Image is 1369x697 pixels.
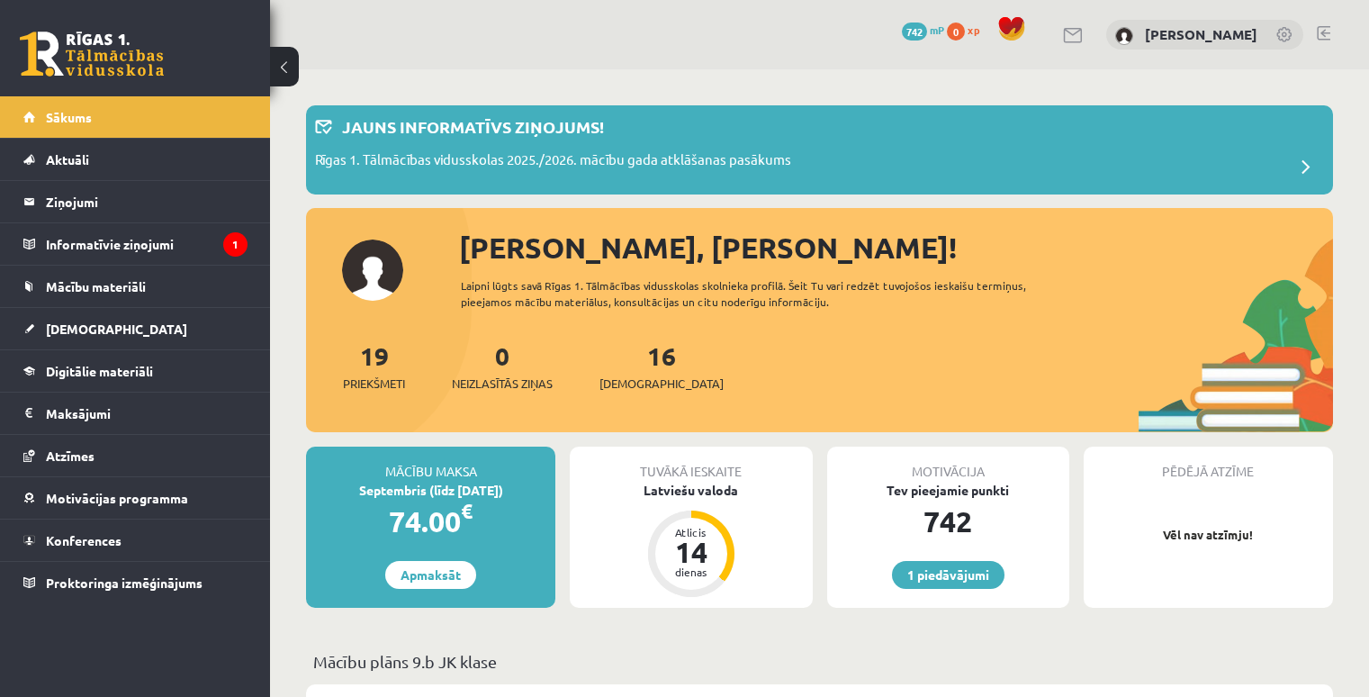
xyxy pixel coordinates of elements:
span: 742 [902,23,927,41]
a: Ziņojumi [23,181,248,222]
a: 742 mP [902,23,944,37]
legend: Maksājumi [46,393,248,434]
a: Proktoringa izmēģinājums [23,562,248,603]
span: Mācību materiāli [46,278,146,294]
p: Mācību plāns 9.b JK klase [313,649,1326,674]
div: 74.00 [306,500,555,543]
p: Jauns informatīvs ziņojums! [342,114,604,139]
div: dienas [664,566,718,577]
a: 0 xp [947,23,988,37]
i: 1 [223,232,248,257]
a: Sākums [23,96,248,138]
legend: Ziņojumi [46,181,248,222]
div: 14 [664,538,718,566]
div: 742 [827,500,1069,543]
a: Motivācijas programma [23,477,248,519]
span: [DEMOGRAPHIC_DATA] [599,375,724,393]
span: Proktoringa izmēģinājums [46,575,203,591]
span: Aktuāli [46,151,89,167]
div: Mācību maksa [306,447,555,481]
span: 0 [947,23,965,41]
div: Latviešu valoda [570,481,812,500]
div: Tev pieejamie punkti [827,481,1069,500]
span: xp [968,23,979,37]
div: [PERSON_NAME], [PERSON_NAME]! [459,226,1333,269]
span: Atzīmes [46,448,95,464]
span: Sākums [46,109,92,125]
a: Rīgas 1. Tālmācības vidusskola [20,32,164,77]
p: Rīgas 1. Tālmācības vidusskolas 2025./2026. mācību gada atklāšanas pasākums [315,149,791,175]
span: Digitālie materiāli [46,363,153,379]
a: Latviešu valoda Atlicis 14 dienas [570,481,812,600]
img: Vera Priede [1115,27,1133,45]
a: 1 piedāvājumi [892,561,1004,589]
p: Vēl nav atzīmju! [1093,526,1324,544]
span: Priekšmeti [343,375,405,393]
a: 19Priekšmeti [343,339,405,393]
span: Motivācijas programma [46,490,188,506]
div: Septembris (līdz [DATE]) [306,481,555,500]
legend: Informatīvie ziņojumi [46,223,248,265]
span: € [461,498,473,524]
a: Mācību materiāli [23,266,248,307]
a: [PERSON_NAME] [1145,25,1257,43]
span: Konferences [46,532,122,548]
div: Pēdējā atzīme [1084,447,1333,481]
a: Konferences [23,520,248,561]
a: 0Neizlasītās ziņas [452,339,553,393]
a: Maksājumi [23,393,248,434]
a: Apmaksāt [385,561,476,589]
span: [DEMOGRAPHIC_DATA] [46,321,187,337]
a: Digitālie materiāli [23,350,248,392]
a: Aktuāli [23,139,248,180]
span: mP [930,23,944,37]
span: Neizlasītās ziņas [452,375,553,393]
a: Atzīmes [23,435,248,476]
div: Laipni lūgts savā Rīgas 1. Tālmācības vidusskolas skolnieka profilā. Šeit Tu vari redzēt tuvojošo... [461,277,1077,310]
div: Tuvākā ieskaite [570,447,812,481]
a: 16[DEMOGRAPHIC_DATA] [599,339,724,393]
a: Jauns informatīvs ziņojums! Rīgas 1. Tālmācības vidusskolas 2025./2026. mācību gada atklāšanas pa... [315,114,1324,186]
div: Atlicis [664,527,718,538]
a: Informatīvie ziņojumi1 [23,223,248,265]
a: [DEMOGRAPHIC_DATA] [23,308,248,349]
div: Motivācija [827,447,1069,481]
